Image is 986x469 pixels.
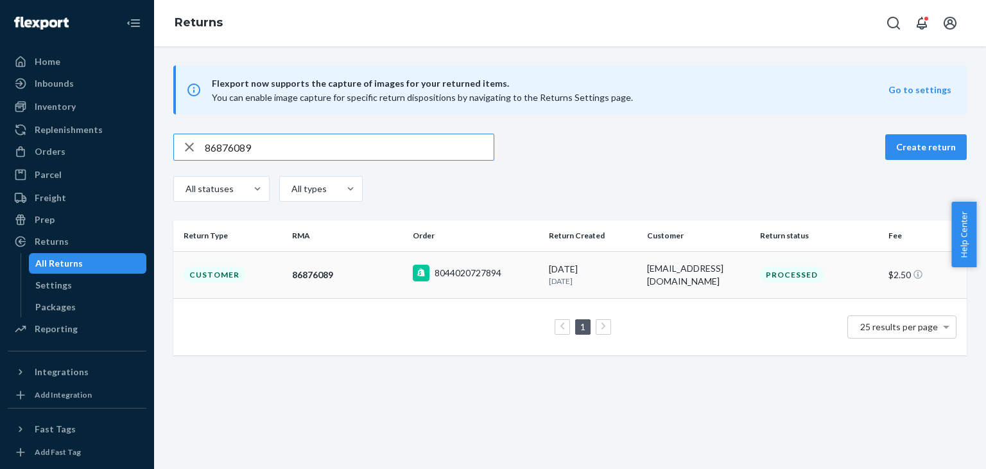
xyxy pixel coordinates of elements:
[35,301,76,314] div: Packages
[885,134,967,160] button: Create return
[937,10,963,36] button: Open account menu
[8,362,146,382] button: Integrations
[642,220,756,251] th: Customer
[35,123,103,136] div: Replenishments
[35,323,78,335] div: Reporting
[35,191,66,204] div: Freight
[549,276,637,287] p: [DATE]
[8,73,146,94] a: Inbounds
[951,202,976,267] button: Help Center
[186,182,232,195] div: All statuses
[212,92,633,103] span: You can enable image capture for specific return dispositions by navigating to the Returns Settin...
[881,10,906,36] button: Open Search Box
[755,220,883,251] th: Return status
[8,51,146,72] a: Home
[35,447,81,457] div: Add Fast Tag
[760,267,824,283] div: Processed
[647,262,750,288] div: [EMAIL_ADDRESS][DOMAIN_NAME]
[35,257,83,270] div: All Returns
[8,419,146,439] button: Fast Tags
[35,423,76,436] div: Fast Tags
[8,188,146,208] a: Freight
[8,164,146,185] a: Parcel
[883,251,967,298] td: $2.50
[8,445,146,460] a: Add Fast Tag
[29,253,147,274] a: All Returns
[292,269,402,281] div: 86876089
[184,267,245,283] div: Customer
[121,10,146,36] button: Close Navigation
[435,267,501,279] div: 8044020727894
[8,209,146,230] a: Prep
[909,10,935,36] button: Open notifications
[860,321,938,332] span: 25 results per page
[35,279,72,292] div: Settings
[35,235,69,248] div: Returns
[35,366,89,378] div: Integrations
[173,220,287,251] th: Return Type
[205,134,494,160] input: Search returns by rma, id, tracking number
[544,220,642,251] th: Return Created
[888,84,951,96] button: Go to settings
[549,263,637,287] div: [DATE]
[8,387,146,403] a: Add Integration
[8,141,146,162] a: Orders
[578,321,588,332] a: Page 1 is your current page
[287,220,408,251] th: RMA
[29,275,147,296] a: Settings
[35,168,62,181] div: Parcel
[883,220,967,251] th: Fee
[291,182,325,195] div: All types
[35,55,60,68] div: Home
[8,231,146,252] a: Returns
[35,389,92,400] div: Add Integration
[35,213,55,226] div: Prep
[35,145,65,158] div: Orders
[212,76,888,91] span: Flexport now supports the capture of images for your returned items.
[408,220,544,251] th: Order
[164,4,233,42] ol: breadcrumbs
[29,297,147,317] a: Packages
[14,17,69,30] img: Flexport logo
[35,77,74,90] div: Inbounds
[175,15,223,30] a: Returns
[8,96,146,117] a: Inventory
[35,100,76,113] div: Inventory
[8,319,146,339] a: Reporting
[8,119,146,140] a: Replenishments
